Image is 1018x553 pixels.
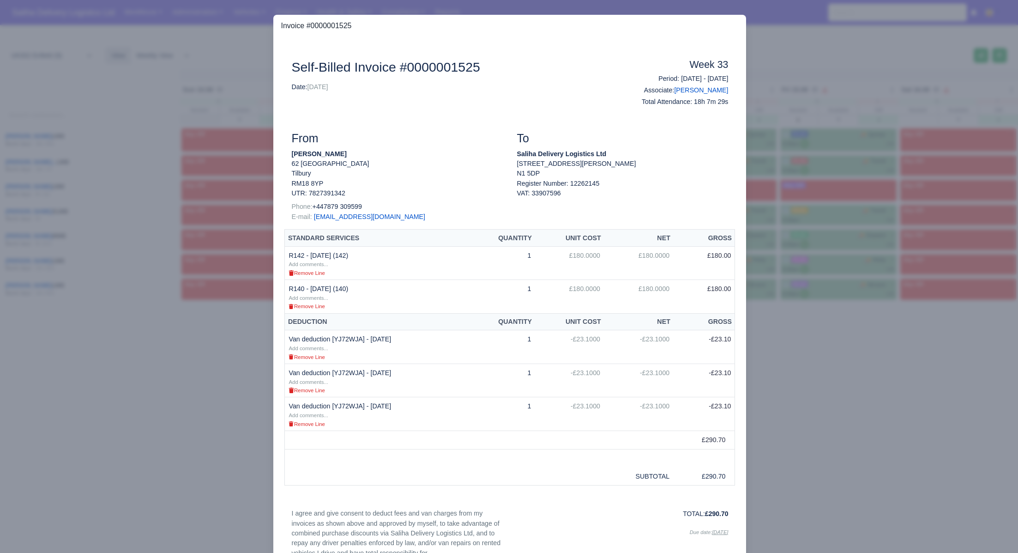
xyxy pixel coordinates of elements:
small: Remove Line [289,388,325,393]
td: -£23.1000 [535,330,604,364]
iframe: Chat Widget [972,509,1018,553]
td: £290.70 [673,431,735,450]
a: Add comments... [289,411,328,419]
th: Net [604,313,673,330]
td: 1 [469,246,535,280]
p: TOTAL: [517,509,728,519]
small: Remove Line [289,421,325,427]
a: Remove Line [289,353,325,360]
a: Add comments... [289,294,328,301]
td: -£23.1000 [604,330,673,364]
a: Remove Line [289,386,325,394]
th: Net [604,230,673,247]
div: VAT: 33907596 [517,188,728,198]
small: Add comments... [289,261,328,267]
strong: £290.70 [705,510,729,517]
th: Gross [673,230,735,247]
p: Date: [291,82,615,92]
a: Remove Line [289,420,325,427]
strong: [PERSON_NAME] [291,150,346,158]
p: UTR: 7827391342 [291,188,503,198]
h3: Invoice #0000001525 [281,20,739,31]
td: 1 [469,280,535,314]
th: Unit Cost [535,230,604,247]
td: Van deduction [YJ72WJA] - [DATE] [285,364,469,397]
td: -£23.1000 [535,364,604,397]
i: Due date: [690,529,729,535]
small: Add comments... [289,346,328,351]
td: £180.0000 [604,246,673,280]
td: 1 [469,364,535,397]
a: Add comments... [289,260,328,267]
h3: To [517,132,728,146]
a: Remove Line [289,269,325,276]
td: £180.0000 [535,280,604,314]
small: Remove Line [289,270,325,276]
td: -£23.1000 [604,364,673,397]
span: Phone: [291,203,312,210]
a: Add comments... [289,378,328,385]
h6: Associate: [629,86,728,94]
td: SUBTOTAL [604,468,673,486]
th: Quantity [469,313,535,330]
p: 62 [GEOGRAPHIC_DATA] [291,159,503,169]
td: 1 [469,397,535,431]
td: 1 [469,330,535,364]
td: -£23.10 [673,364,735,397]
th: Deduction [285,313,469,330]
h4: Week 33 [629,59,728,71]
p: +447879 309599 [291,202,503,212]
span: [DATE] [307,83,328,91]
td: £180.0000 [604,280,673,314]
td: -£23.10 [673,330,735,364]
h6: Total Attendance: 18h 7m 29s [629,98,728,106]
td: £290.70 [673,468,735,486]
small: Remove Line [289,354,325,360]
th: Gross [673,313,735,330]
p: RM18 8YP [291,179,503,188]
a: [EMAIL_ADDRESS][DOMAIN_NAME] [314,213,425,220]
p: Tilbury [291,169,503,178]
h3: From [291,132,503,146]
p: [STREET_ADDRESS][PERSON_NAME] [517,159,728,169]
a: Remove Line [289,302,325,310]
a: [PERSON_NAME] [674,86,728,94]
small: Add comments... [289,413,328,418]
td: £180.00 [673,246,735,280]
td: £180.0000 [535,246,604,280]
td: Van deduction [YJ72WJA] - [DATE] [285,330,469,364]
td: £180.00 [673,280,735,314]
td: -£23.10 [673,397,735,431]
a: Add comments... [289,344,328,352]
strong: Saliha Delivery Logistics Ltd [517,150,606,158]
span: E-mail: [291,213,312,220]
td: Van deduction [YJ72WJA] - [DATE] [285,397,469,431]
div: Register Number: 12262145 [510,179,735,199]
th: Standard Services [285,230,469,247]
h2: Self-Billed Invoice #0000001525 [291,59,615,75]
h6: Period: [DATE] - [DATE] [629,75,728,83]
u: [DATE] [712,529,728,535]
small: Add comments... [289,379,328,385]
td: R142 - [DATE] (142) [285,246,469,280]
th: Quantity [469,230,535,247]
p: N1 5DP [517,169,728,178]
small: Remove Line [289,304,325,309]
th: Unit Cost [535,313,604,330]
td: -£23.1000 [604,397,673,431]
small: Add comments... [289,295,328,301]
td: -£23.1000 [535,397,604,431]
td: R140 - [DATE] (140) [285,280,469,314]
